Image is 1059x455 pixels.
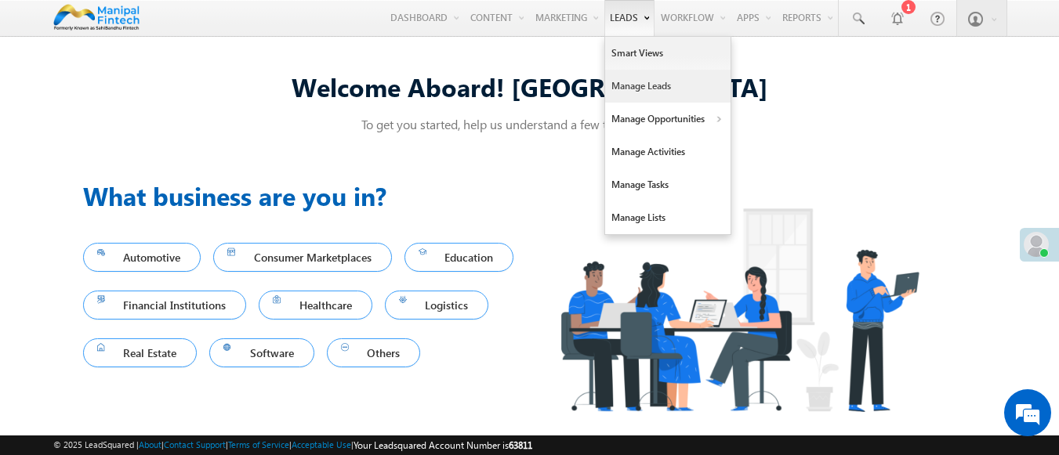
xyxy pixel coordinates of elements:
[605,201,731,234] a: Manage Lists
[419,247,500,268] span: Education
[53,4,140,31] img: Custom Logo
[341,342,407,363] span: Others
[509,439,532,451] span: 63811
[399,294,475,316] span: Logistics
[97,247,187,268] span: Automotive
[164,439,226,450] a: Contact Support
[530,177,948,442] img: Industry.png
[605,168,731,201] a: Manage Tasks
[139,439,161,450] a: About
[227,247,378,268] span: Consumer Marketplaces
[97,294,233,316] span: Financial Institutions
[83,70,977,103] div: Welcome Aboard! [GEOGRAPHIC_DATA]
[83,116,977,132] p: To get you started, help us understand a few things about you!
[605,70,731,103] a: Manage Leads
[292,439,351,450] a: Acceptable Use
[273,294,358,316] span: Healthcare
[228,439,289,450] a: Terms of Service
[223,342,300,363] span: Software
[605,103,731,135] a: Manage Opportunities
[53,438,532,453] span: © 2025 LeadSquared | | | | |
[354,439,532,451] span: Your Leadsquared Account Number is
[83,177,530,215] h3: What business are you in?
[605,135,731,168] a: Manage Activities
[97,342,183,363] span: Real Estate
[605,37,731,70] a: Smart Views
